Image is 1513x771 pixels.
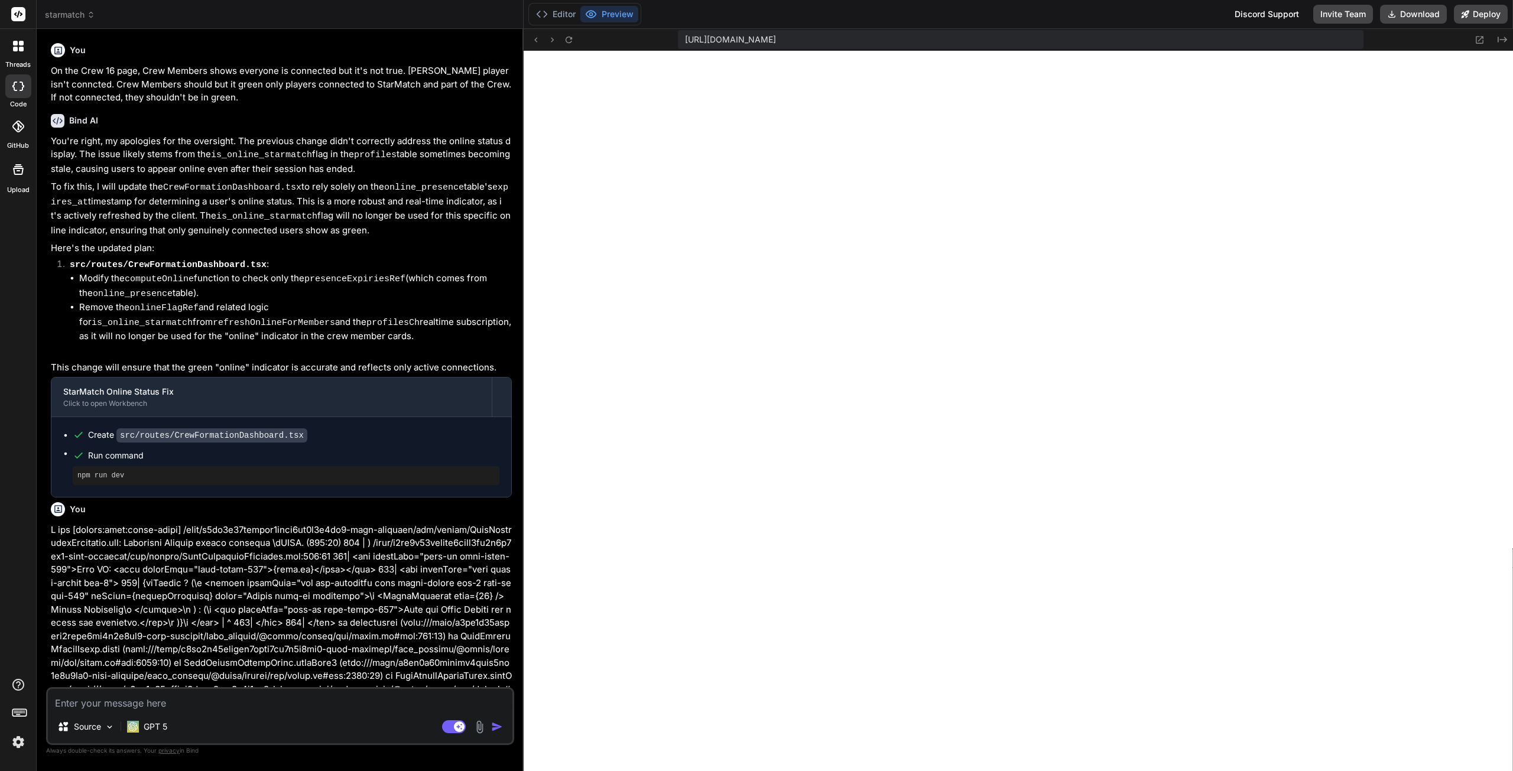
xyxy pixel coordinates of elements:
[366,318,420,328] code: profilesCh
[51,183,508,207] code: expires_at
[45,9,95,21] span: starmatch
[524,51,1513,771] iframe: Preview
[70,260,267,270] code: src/routes/CrewFormationDashboard.tsx
[580,6,638,22] button: Preview
[51,135,512,176] p: You're right, my apologies for the oversight. The previous change didn't correctly address the on...
[1228,5,1306,24] div: Discord Support
[10,99,27,109] label: code
[685,34,776,45] span: [URL][DOMAIN_NAME]
[531,6,580,22] button: Editor
[473,720,486,734] img: attachment
[116,428,307,443] code: src/routes/CrewFormationDashboard.tsx
[63,399,480,408] div: Click to open Workbench
[105,722,115,732] img: Pick Models
[8,732,28,752] img: settings
[92,318,193,328] code: is_online_starmatch
[1380,5,1447,24] button: Download
[70,503,86,515] h6: You
[51,180,512,237] p: To fix this, I will update the to rely solely on the table's timestamp for determining a user's o...
[51,378,492,417] button: StarMatch Online Status FixClick to open Workbench
[213,318,335,328] code: refreshOnlineForMembers
[491,721,503,733] img: icon
[211,150,312,160] code: is_online_starmatch
[7,141,29,151] label: GitHub
[158,747,180,754] span: privacy
[129,303,199,313] code: onlineFlagRef
[216,212,317,222] code: is_online_starmatch
[69,115,98,126] h6: Bind AI
[384,183,464,193] code: online_presence
[79,272,512,301] li: Modify the function to check only the (which comes from the table).
[93,289,173,299] code: online_presence
[304,274,405,284] code: presenceExpiriesRef
[144,721,167,733] p: GPT 5
[51,242,512,255] p: Here's the updated plan:
[163,183,301,193] code: CrewFormationDashboard.tsx
[88,450,499,461] span: Run command
[1454,5,1508,24] button: Deploy
[63,386,480,398] div: StarMatch Online Status Fix
[46,745,514,756] p: Always double-check its answers. Your in Bind
[7,185,30,195] label: Upload
[51,64,512,105] p: On the Crew 16 page, Crew Members shows everyone is connected but it's not true. [PERSON_NAME] pl...
[5,60,31,70] label: threads
[60,258,512,357] li: :
[70,44,86,56] h6: You
[127,721,139,733] img: GPT 5
[1313,5,1373,24] button: Invite Team
[125,274,194,284] code: computeOnline
[74,721,101,733] p: Source
[354,150,397,160] code: profiles
[88,429,307,441] div: Create
[51,361,512,375] p: This change will ensure that the green "online" indicator is accurate and reflects only active co...
[77,471,495,480] pre: npm run dev
[79,301,512,343] li: Remove the and related logic for from and the realtime subscription, as it will no longer be used...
